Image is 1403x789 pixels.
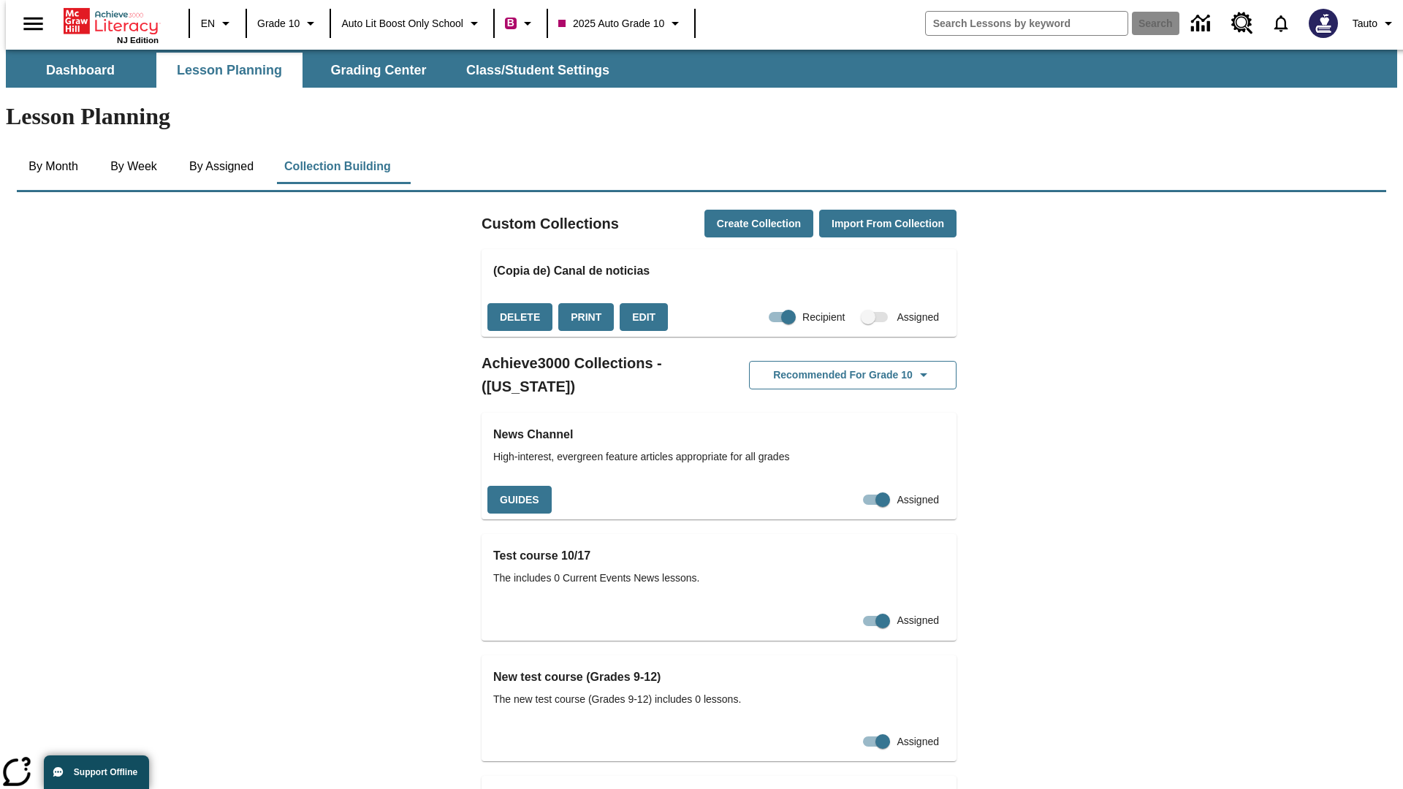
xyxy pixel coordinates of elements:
input: search field [926,12,1128,35]
button: Class: 2025 Auto Grade 10, Select your class [552,10,690,37]
button: By Month [17,149,90,184]
span: Lesson Planning [177,62,282,79]
div: SubNavbar [6,50,1397,88]
h1: Lesson Planning [6,103,1397,130]
span: The includes 0 Current Events News lessons. [493,571,945,586]
span: Class/Student Settings [466,62,609,79]
span: Recipient [802,310,845,325]
button: By Assigned [178,149,265,184]
h2: Custom Collections [482,212,619,235]
button: Lesson Planning [156,53,303,88]
button: Recommended for Grade 10 [749,361,957,389]
button: Grade: Grade 10, Select a grade [251,10,325,37]
button: Language: EN, Select a language [194,10,241,37]
a: Data Center [1182,4,1223,44]
span: Support Offline [74,767,137,777]
button: Class/Student Settings [455,53,621,88]
h2: Achieve3000 Collections - ([US_STATE]) [482,351,719,398]
button: Create Collection [704,210,813,238]
span: Assigned [897,734,939,750]
span: The new test course (Grades 9-12) includes 0 lessons. [493,692,945,707]
button: Open side menu [12,2,55,45]
button: Select a new avatar [1300,4,1347,42]
span: Assigned [897,310,939,325]
img: Avatar [1309,9,1338,38]
button: Print, will open in a new window [558,303,614,332]
div: SubNavbar [6,53,623,88]
span: Dashboard [46,62,115,79]
button: By Week [97,149,170,184]
button: Guides [487,486,552,514]
span: NJ Edition [117,36,159,45]
span: Tauto [1353,16,1377,31]
span: Grade 10 [257,16,300,31]
span: Auto Lit Boost only School [341,16,463,31]
button: Support Offline [44,755,149,789]
h3: News Channel [493,424,945,445]
button: Import from Collection [819,210,957,238]
span: High-interest, evergreen feature articles appropriate for all grades [493,449,945,465]
div: Home [64,5,159,45]
span: Assigned [897,613,939,628]
a: Notifications [1262,4,1300,42]
button: Collection Building [273,149,403,184]
a: Resource Center, Will open in new tab [1223,4,1262,43]
span: B [507,14,514,32]
span: Assigned [897,492,939,508]
button: Boost Class color is violet red. Change class color [499,10,542,37]
button: Profile/Settings [1347,10,1403,37]
button: Edit [620,303,668,332]
button: Dashboard [7,53,153,88]
span: EN [201,16,215,31]
h3: Test course 10/17 [493,546,945,566]
h3: New test course (Grades 9-12) [493,667,945,687]
span: 2025 Auto Grade 10 [558,16,664,31]
h3: (Copia de) Canal de noticias [493,261,945,281]
button: Delete [487,303,552,332]
button: School: Auto Lit Boost only School, Select your school [335,10,489,37]
a: Home [64,7,159,36]
button: Grading Center [305,53,452,88]
span: Grading Center [330,62,426,79]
